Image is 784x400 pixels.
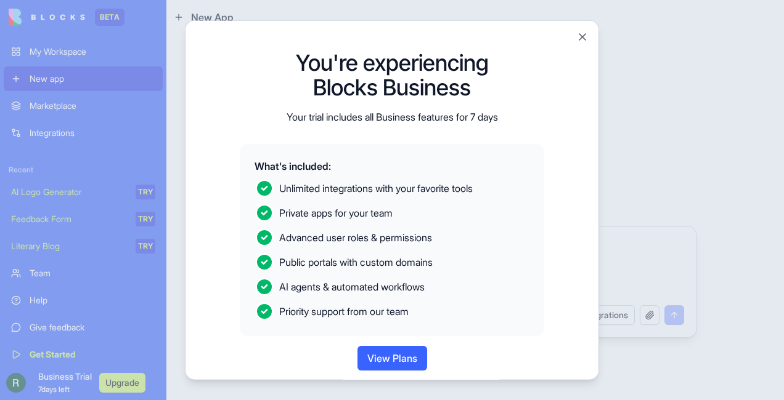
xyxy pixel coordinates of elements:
[279,228,432,245] div: Advanced user roles & permissions
[279,178,473,196] div: Unlimited integrations with your favorite tools
[576,31,589,43] button: Close
[279,203,393,220] div: Private apps for your team
[279,302,409,319] div: Priority support from our team
[279,277,425,294] div: AI agents & automated workflows
[287,110,498,124] p: Your trial includes all Business features for 7 days
[357,346,427,370] button: View Plans
[279,252,433,270] div: Public portals with custom domains
[293,50,491,100] h1: You're experiencing Blocks Business
[255,159,529,174] span: What's included:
